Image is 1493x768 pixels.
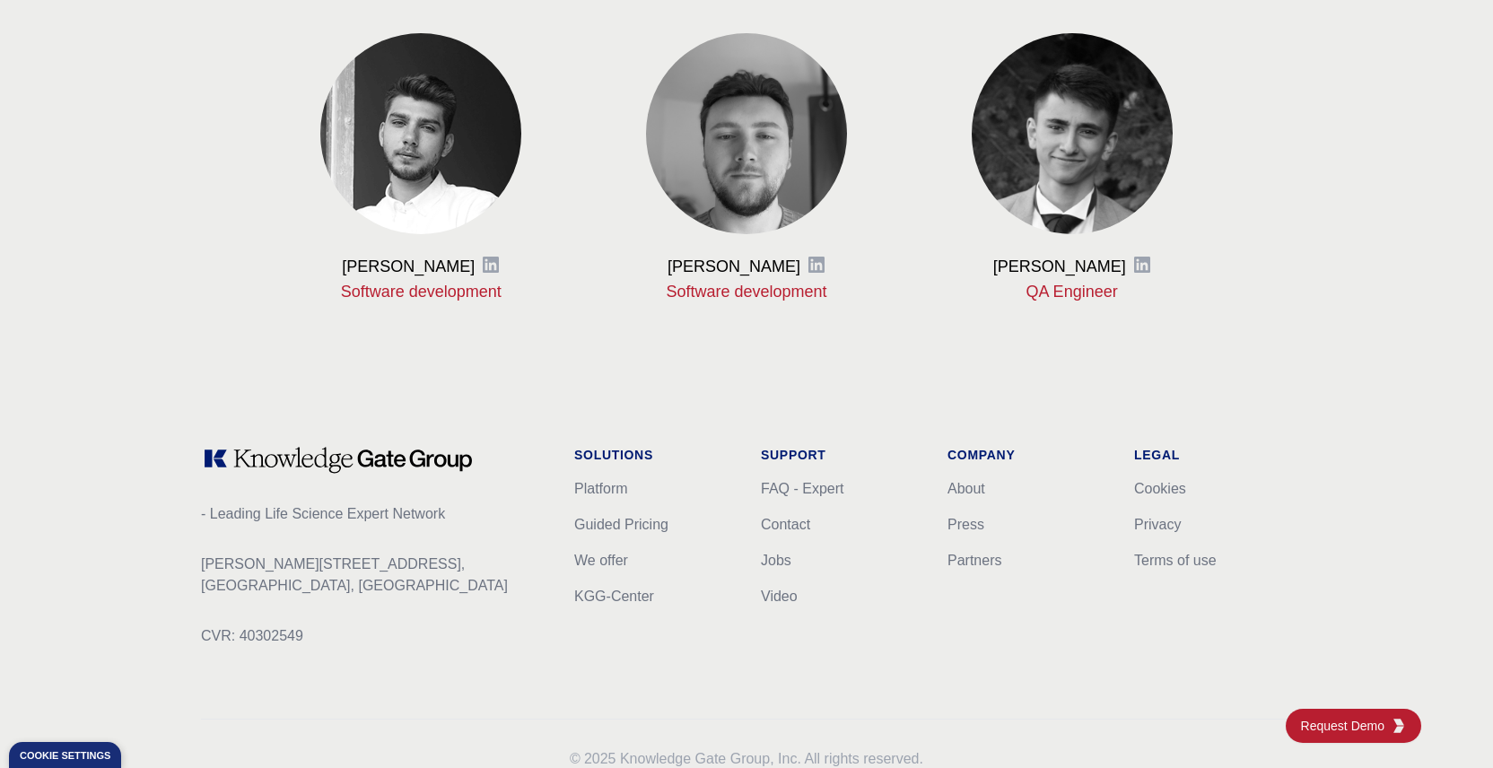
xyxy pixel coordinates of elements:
p: - Leading Life Science Expert Network [201,503,546,525]
span: Request Demo [1301,717,1392,735]
a: Partners [947,553,1001,568]
a: KGG-Center [574,589,654,604]
a: Privacy [1134,517,1181,532]
iframe: Chat Widget [1403,682,1493,768]
p: [PERSON_NAME][STREET_ADDRESS], [GEOGRAPHIC_DATA], [GEOGRAPHIC_DATA] [201,554,546,597]
h3: [PERSON_NAME] [668,256,800,277]
p: QA Engineer [938,281,1206,302]
h1: Company [947,446,1105,464]
h1: Solutions [574,446,732,464]
a: We offer [574,553,628,568]
div: Cookie settings [20,751,110,761]
a: About [947,481,985,496]
a: Press [947,517,984,532]
a: Contact [761,517,810,532]
span: © [570,751,581,766]
p: Software development [287,281,555,302]
a: Jobs [761,553,791,568]
h3: [PERSON_NAME] [342,256,475,277]
h1: Support [761,446,919,464]
h1: Legal [1134,446,1292,464]
a: Video [761,589,798,604]
h3: [PERSON_NAME] [993,256,1126,277]
p: Software development [613,281,881,302]
a: FAQ - Expert [761,481,843,496]
a: Cookies [1134,481,1186,496]
p: CVR: 40302549 [201,625,546,647]
img: Anatolii Kovalchuk [646,33,847,234]
a: Guided Pricing [574,517,668,532]
a: Platform [574,481,628,496]
img: Viktor Dzhyranov [320,33,521,234]
img: KGG [1392,719,1406,733]
a: Request DemoKGG [1286,709,1421,743]
a: Terms of use [1134,553,1217,568]
img: Otabek Ismailkhodzhaiev [972,33,1173,234]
